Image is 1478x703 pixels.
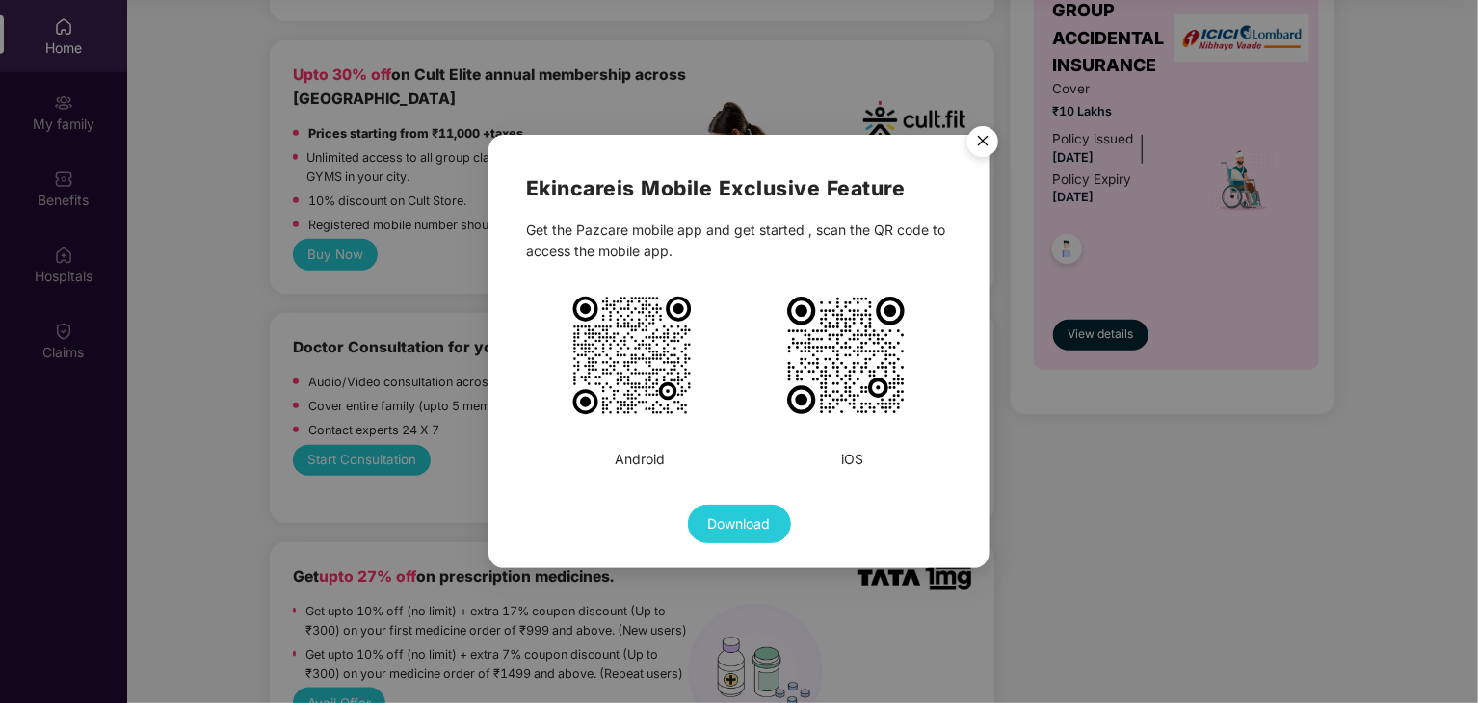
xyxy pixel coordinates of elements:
[615,449,665,470] div: Android
[956,117,1008,169] button: Close
[526,172,952,204] h2: Ekincare is Mobile Exclusive Feature
[688,505,791,543] button: Download
[526,220,952,262] div: Get the Pazcare mobile app and get started , scan the QR code to access the mobile app.
[569,293,695,418] img: PiA8c3ZnIHdpZHRoPSIxMDE1IiBoZWlnaHQ9IjEwMTUiIHZpZXdCb3g9Ii0xIC0xIDM1IDM1IiB4bWxucz0iaHR0cDovL3d3d...
[841,449,863,470] div: iOS
[783,293,909,418] img: PiA8c3ZnIHdpZHRoPSIxMDIzIiBoZWlnaHQ9IjEwMjMiIHZpZXdCb3g9Ii0xIC0xIDMxIDMxIiB4bWxucz0iaHR0cDovL3d3d...
[956,117,1010,171] img: svg+xml;base64,PHN2ZyB4bWxucz0iaHR0cDovL3d3dy53My5vcmcvMjAwMC9zdmciIHdpZHRoPSI1NiIgaGVpZ2h0PSI1Ni...
[708,513,771,534] span: Download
